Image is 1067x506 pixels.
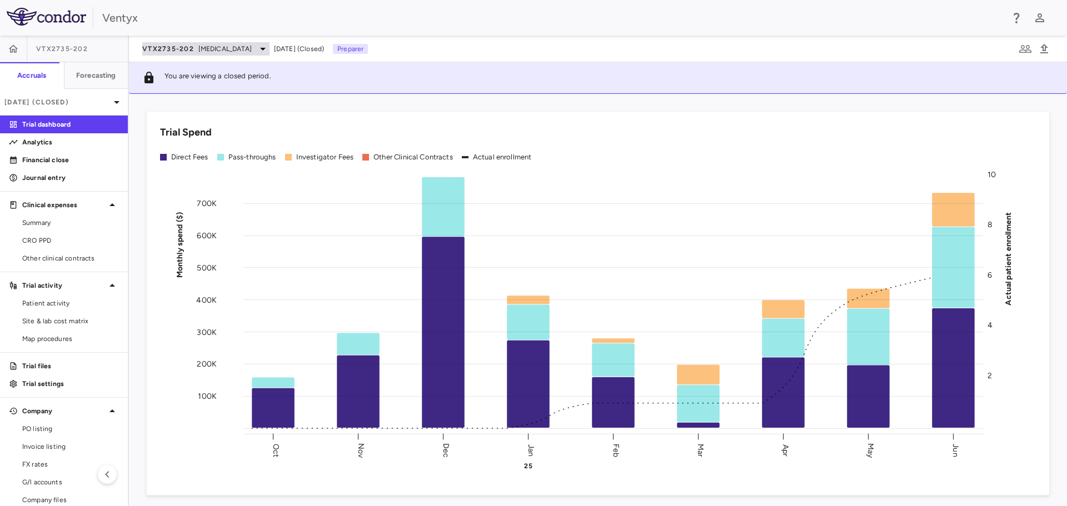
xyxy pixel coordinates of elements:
[76,71,116,81] h6: Forecasting
[171,152,208,162] div: Direct Fees
[988,170,996,179] tspan: 10
[22,316,119,326] span: Site & lab cost matrix
[22,334,119,344] span: Map procedures
[951,444,960,457] text: Jun
[22,424,119,434] span: PO listing
[197,231,217,241] tspan: 600K
[22,200,106,210] p: Clinical expenses
[22,495,119,505] span: Company files
[866,443,875,458] text: May
[22,236,119,246] span: CRO PPD
[524,462,532,470] text: 25
[142,44,194,53] span: VTX2735-202
[7,8,86,26] img: logo-full-SnFGN8VE.png
[988,370,992,380] tspan: 2
[197,199,217,208] tspan: 700K
[22,280,106,290] p: Trial activity
[102,9,1003,26] div: Ventyx
[17,71,46,81] h6: Accruals
[356,443,366,458] text: Nov
[22,459,119,469] span: FX rates
[296,152,354,162] div: Investigator Fees
[198,44,252,54] span: [MEDICAL_DATA]
[611,443,621,457] text: Feb
[197,263,217,272] tspan: 500K
[333,44,368,54] p: Preparer
[22,218,119,228] span: Summary
[198,392,217,401] tspan: 100K
[22,406,106,416] p: Company
[160,125,212,140] h6: Trial Spend
[473,152,532,162] div: Actual enrollment
[197,359,217,369] tspan: 200K
[526,444,536,456] text: Jan
[988,320,993,330] tspan: 4
[988,220,993,229] tspan: 8
[441,443,451,457] text: Dec
[22,442,119,452] span: Invoice listing
[22,298,119,308] span: Patient activity
[22,477,119,487] span: G/l accounts
[781,444,790,456] text: Apr
[271,443,281,457] text: Oct
[36,44,88,53] span: VTX2735-202
[22,379,119,389] p: Trial settings
[696,443,705,457] text: Mar
[196,295,217,304] tspan: 400K
[228,152,276,162] div: Pass-throughs
[274,44,324,54] span: [DATE] (Closed)
[22,155,119,165] p: Financial close
[1004,212,1013,305] tspan: Actual patient enrollment
[22,361,119,371] p: Trial files
[988,270,992,279] tspan: 6
[373,152,453,162] div: Other Clinical Contracts
[22,253,119,263] span: Other clinical contracts
[197,327,217,337] tspan: 300K
[164,71,271,84] p: You are viewing a closed period.
[22,137,119,147] p: Analytics
[175,212,185,278] tspan: Monthly spend ($)
[22,173,119,183] p: Journal entry
[22,119,119,129] p: Trial dashboard
[4,97,110,107] p: [DATE] (Closed)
